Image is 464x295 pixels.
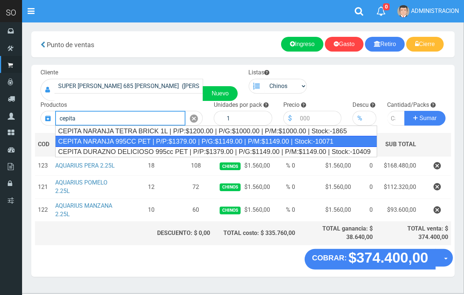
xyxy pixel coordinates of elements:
[55,136,377,147] div: CEPITA NARANJA 995CC PET | P/P:$1379.00 | P/G:$1149.00 | P/M:$1149.00 | Stock:-10071
[35,176,52,199] td: 121
[301,225,373,242] div: TOTAL ganancia: $ 38.640,00
[376,156,419,176] td: $168.480,00
[385,140,416,149] span: SUB TOTAL
[354,176,376,199] td: 0
[203,86,237,101] a: Nuevo
[406,37,444,52] a: Cierre
[223,111,272,126] input: 1
[124,176,179,199] td: 12
[220,183,241,191] span: Chinos
[55,179,107,194] a: AQUARIUS POMELO 2.25L
[52,133,124,156] th: DES
[40,69,58,77] label: Cliente
[40,101,67,109] label: Productos
[354,156,376,176] td: 0
[273,156,298,176] td: % 0
[35,133,52,156] th: COD
[312,254,347,262] strong: COBRAR:
[35,199,52,222] td: 122
[397,5,410,17] img: User Image
[305,249,436,270] button: COBRAR: $374.400,00
[124,199,179,222] td: 10
[127,229,210,238] div: DESCUENTO: $ 0,00
[56,126,377,136] div: CEPITA NARANJA TETRA BRICK 1L | P/P:$1200.00 | P/G:$1000.00 | P/M:$1000.00 | Stock:-1865
[325,37,364,52] a: Gasto
[411,7,459,14] span: ADMINISTRACION
[124,156,179,176] td: 18
[179,156,213,176] td: 108
[376,176,419,199] td: $112.320,00
[383,3,390,10] span: 0
[353,101,369,109] label: Descu
[298,199,354,222] td: $1.560,00
[379,225,448,242] div: TOTAL venta: $ 374.400,00
[249,69,270,77] label: Listas
[213,199,273,222] td: $1.560,00
[220,207,241,214] span: Chinos
[387,101,429,109] label: Cantidad/Packs
[353,111,366,126] div: %
[47,41,94,49] span: Punto de ventas
[55,202,112,218] a: AQUARIUS MANZANA 2.25L
[366,111,376,126] input: 000
[296,111,342,126] input: 000
[220,162,241,170] span: Chinos
[354,199,376,222] td: 0
[348,250,428,266] strong: $374.400,00
[298,176,354,199] td: $1.560,00
[387,111,405,126] input: Cantidad
[216,229,295,238] div: TOTAL costo: $ 335.760,00
[273,199,298,222] td: % 0
[213,156,273,176] td: $1.560,00
[213,176,273,199] td: $1.560,00
[283,111,296,126] div: $
[376,199,419,222] td: $93.600,00
[404,111,446,126] button: Sumar
[179,176,213,199] td: 72
[214,101,262,109] label: Unidades por pack
[281,37,323,52] a: Ingreso
[35,156,52,176] td: 123
[419,115,437,121] span: Sumar
[365,37,405,52] a: Retiro
[298,156,354,176] td: $1.560,00
[55,111,185,126] input: Introduzca el nombre del producto
[55,162,115,169] a: AQUARIUS PERA 2.25L
[179,199,213,222] td: 60
[283,101,300,109] label: Precio
[54,79,203,94] input: Consumidor Final
[273,176,298,199] td: % 0
[56,147,377,157] div: CEPITA DURAZNO DELICIOSO 995cc PET | P/P:$1379.00 | P/G:$1149.00 | P/M:$1149.00 | Stock:-10409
